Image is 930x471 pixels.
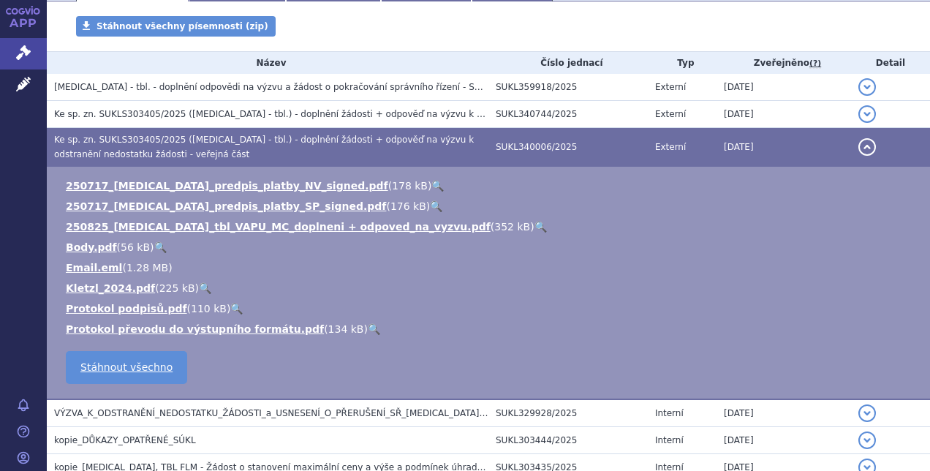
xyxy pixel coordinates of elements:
td: [DATE] [717,427,851,454]
a: Stáhnout všechny písemnosti (zip) [76,16,276,37]
td: SUKL303444/2025 [488,427,648,454]
span: 1.28 MB [126,262,168,274]
li: ( ) [66,219,915,234]
button: detail [858,105,876,123]
span: Externí [655,142,686,152]
button: detail [858,78,876,96]
td: SUKL340744/2025 [488,101,648,128]
td: [DATE] [717,74,851,101]
th: Typ [648,52,717,74]
td: SUKL359918/2025 [488,74,648,101]
a: Protokol podpisů.pdf [66,303,187,314]
button: detail [858,432,876,449]
a: Email.eml [66,262,122,274]
button: detail [858,404,876,422]
span: Externí [655,82,686,92]
li: ( ) [66,281,915,295]
td: [DATE] [717,399,851,427]
span: Externí [655,109,686,119]
span: 225 kB [159,282,195,294]
a: 🔍 [230,303,243,314]
span: Ke sp. zn. SUKLS303405/2025 (EVRYSDI - tbl.) - doplnění žádosti + odpověď na výzvu k odstranění n... [54,135,474,159]
button: detail [858,138,876,156]
td: [DATE] [717,101,851,128]
span: Stáhnout všechny písemnosti (zip) [97,21,268,31]
li: ( ) [66,199,915,214]
th: Název [47,52,488,74]
li: ( ) [66,301,915,316]
li: ( ) [66,178,915,193]
a: 🔍 [368,323,380,335]
span: Interní [655,435,684,445]
span: Interní [655,408,684,418]
td: [DATE] [717,128,851,167]
a: Protokol převodu do výstupního formátu.pdf [66,323,324,335]
a: Stáhnout všechno [66,351,187,384]
abbr: (?) [809,59,821,69]
span: 110 kB [191,303,227,314]
span: 56 kB [121,241,150,253]
span: EVRYSDI - tbl. - doplnění odpovědi na výzvu a žádost o pokračování správního řízení - SUKLS303405... [54,82,556,92]
th: Číslo jednací [488,52,648,74]
a: 🔍 [431,180,444,192]
span: kopie_DŮKAZY_OPATŘENÉ_SÚKL [54,435,196,445]
span: 178 kB [392,180,428,192]
a: Body.pdf [66,241,117,253]
a: 🔍 [199,282,211,294]
span: 352 kB [494,221,530,233]
span: 134 kB [328,323,364,335]
span: 176 kB [390,200,426,212]
a: 🔍 [430,200,442,212]
th: Zveřejněno [717,52,851,74]
a: 🔍 [534,221,547,233]
a: Kletzl_2024.pdf [66,282,155,294]
th: Detail [851,52,930,74]
span: VÝZVA_K_ODSTRANĚNÍ_NEDOSTATKU_ŽÁDOSTI_a_USNESENÍ_O_PŘERUŠENÍ_SŘ_EVRYSDI_SUKLS303405_2025 [54,408,572,418]
li: ( ) [66,322,915,336]
a: 250717_[MEDICAL_DATA]_predpis_platby_NV_signed.pdf [66,180,388,192]
a: 250825_[MEDICAL_DATA]_tbl_VAPU_MC_doplneni + odpoved_na_vyzvu.pdf [66,221,491,233]
span: Ke sp. zn. SUKLS303405/2025 (EVRYSDI - tbl.) - doplnění žádosti + odpověď na výzvu k odstranění n... [54,109,715,119]
a: 🔍 [154,241,167,253]
li: ( ) [66,240,915,255]
td: SUKL340006/2025 [488,128,648,167]
td: SUKL329928/2025 [488,399,648,427]
li: ( ) [66,260,915,275]
a: 250717_[MEDICAL_DATA]_predpis_platby_SP_signed.pdf [66,200,386,212]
